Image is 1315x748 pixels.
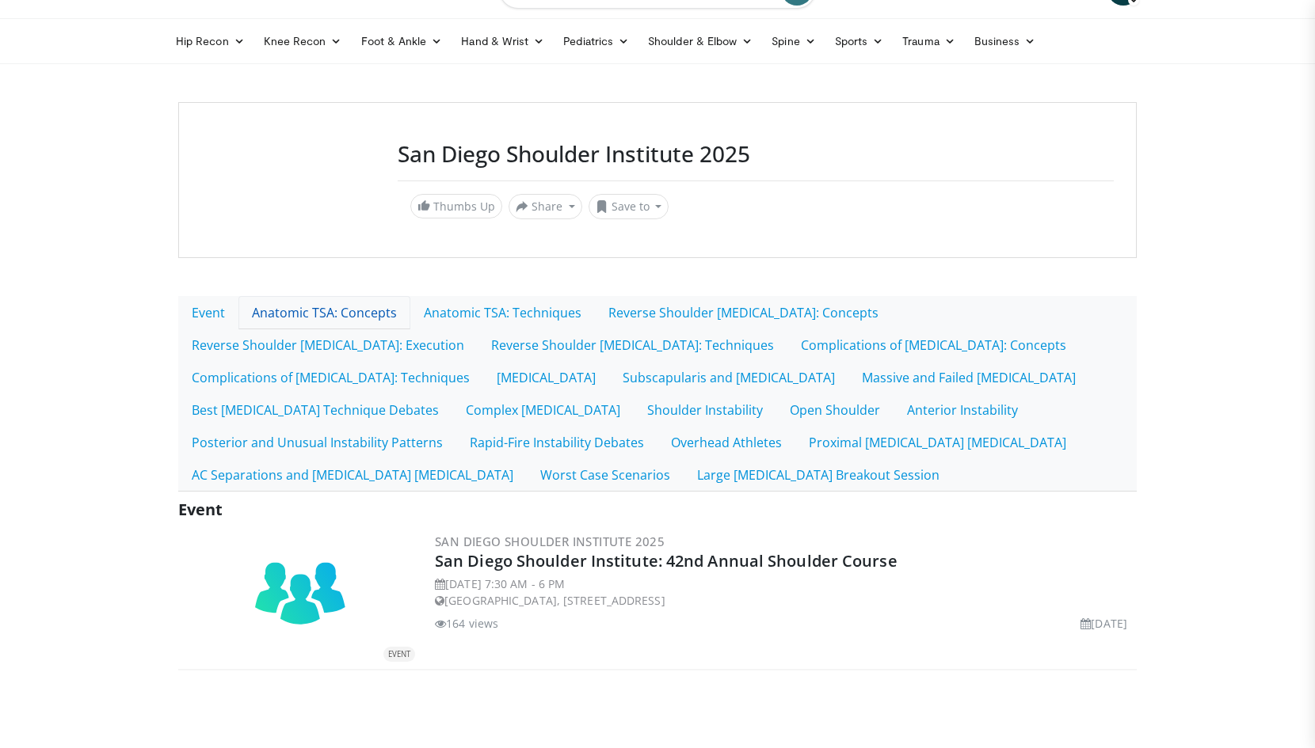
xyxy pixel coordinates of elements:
a: AC Separations and [MEDICAL_DATA] [MEDICAL_DATA] [178,458,527,492]
small: EVENT [388,649,410,659]
a: Complications of [MEDICAL_DATA]: Techniques [178,361,483,394]
a: Event [178,296,238,329]
a: Complications of [MEDICAL_DATA]: Concepts [787,328,1080,362]
a: Hip Recon [166,25,254,57]
div: [DATE] 7:30 AM - 6 PM [GEOGRAPHIC_DATA], [STREET_ADDRESS] [435,575,1134,609]
a: Pediatrics [554,25,638,57]
button: Save to [589,194,669,219]
a: Anatomic TSA: Techniques [410,296,595,329]
a: Reverse Shoulder [MEDICAL_DATA]: Execution [178,328,478,362]
img: event.svg [253,551,348,646]
a: Complex [MEDICAL_DATA] [452,393,634,427]
a: Best [MEDICAL_DATA] Technique Debates [178,393,452,427]
a: [MEDICAL_DATA] [483,361,609,394]
a: Anterior Instability [894,393,1031,427]
a: Business [965,25,1046,57]
a: Reverse Shoulder [MEDICAL_DATA]: Techniques [478,328,787,362]
a: Proximal [MEDICAL_DATA] [MEDICAL_DATA] [795,426,1080,459]
h3: San Diego Shoulder Institute 2025 [398,141,1114,168]
a: San Diego Shoulder Institute: 42nd Annual Shoulder Course [435,550,898,571]
a: EVENT [181,551,419,646]
a: Large [MEDICAL_DATA] Breakout Session [684,458,953,492]
a: Open Shoulder [776,393,894,427]
a: Shoulder & Elbow [638,25,762,57]
a: Posterior and Unusual Instability Patterns [178,426,456,459]
span: Event [178,499,223,520]
a: Hand & Wrist [452,25,554,57]
a: Massive and Failed [MEDICAL_DATA] [848,361,1089,394]
button: Share [509,194,582,219]
a: San Diego Shoulder Institute 2025 [435,533,665,549]
li: 164 views [435,615,498,632]
a: Thumbs Up [410,194,502,218]
a: Reverse Shoulder [MEDICAL_DATA]: Concepts [595,296,892,329]
li: [DATE] [1081,615,1127,632]
a: Worst Case Scenarios [527,458,684,492]
a: Trauma [893,25,965,57]
a: Sports [825,25,894,57]
a: Spine [762,25,825,57]
a: Shoulder Instability [634,393,776,427]
a: Anatomic TSA: Concepts [238,296,410,329]
a: Foot & Ankle [352,25,452,57]
a: Subscapularis and [MEDICAL_DATA] [609,361,848,394]
a: Overhead Athletes [657,426,795,459]
a: Knee Recon [254,25,352,57]
a: Rapid-Fire Instability Debates [456,426,657,459]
